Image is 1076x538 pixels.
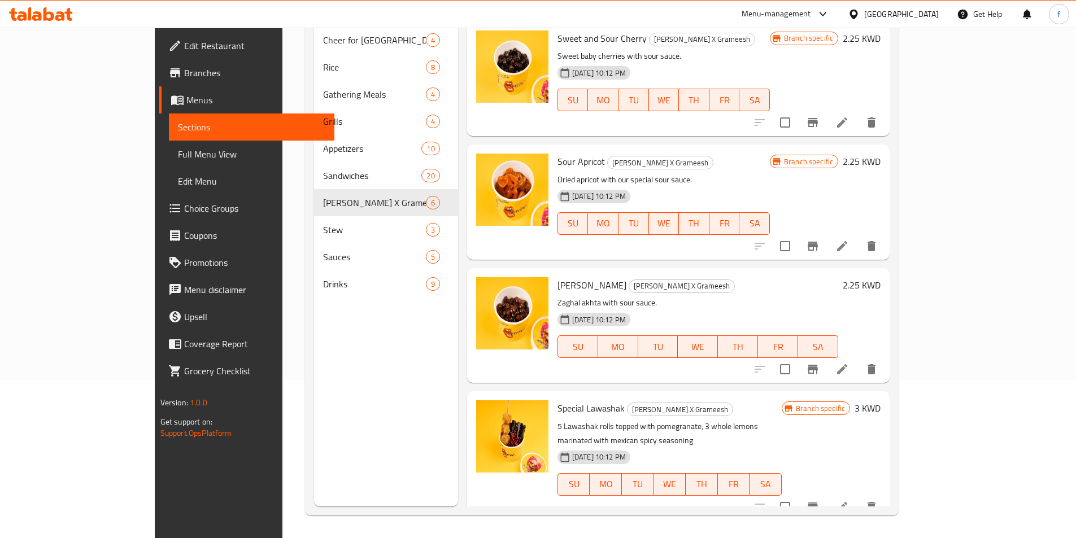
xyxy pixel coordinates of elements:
[159,249,334,276] a: Promotions
[799,233,826,260] button: Branch-specific-item
[160,395,188,410] span: Version:
[618,89,649,111] button: TU
[628,403,733,416] span: [PERSON_NAME] X Grameesh
[714,92,735,108] span: FR
[593,92,614,108] span: MO
[643,339,674,355] span: TU
[557,296,838,310] p: Zaghal akhta with sour sauce.
[314,81,458,108] div: Gathering Meals4
[568,191,630,202] span: [DATE] 10:12 PM
[603,339,634,355] span: MO
[426,88,440,101] div: items
[858,493,885,520] button: delete
[843,154,881,169] h6: 2.25 KWD
[426,62,439,73] span: 8
[159,59,334,86] a: Branches
[799,356,826,383] button: Branch-specific-item
[654,473,686,496] button: WE
[426,250,440,264] div: items
[649,89,679,111] button: WE
[323,33,426,47] span: Cheer for [GEOGRAPHIC_DATA]
[557,419,782,448] p: 5 Lawashak rolls topped with pomegranate, 3 whole lemons marinated with mexican spicy seasoning
[426,225,439,235] span: 3
[557,277,626,294] span: [PERSON_NAME]
[739,89,770,111] button: SA
[626,476,650,492] span: TU
[718,473,750,496] button: FR
[722,476,746,492] span: FR
[864,8,939,20] div: [GEOGRAPHIC_DATA]
[426,115,440,128] div: items
[323,169,422,182] span: Sandwiches
[186,93,325,107] span: Menus
[557,212,589,235] button: SU
[314,27,458,54] div: Cheer for [GEOGRAPHIC_DATA]4
[588,89,618,111] button: MO
[683,92,705,108] span: TH
[557,335,598,358] button: SU
[744,215,765,231] span: SA
[159,330,334,357] a: Coverage Report
[742,7,811,21] div: Menu-management
[422,143,439,154] span: 10
[426,60,440,74] div: items
[718,335,758,358] button: TH
[563,215,584,231] span: SU
[184,229,325,242] span: Coupons
[568,68,630,78] span: [DATE] 10:12 PM
[159,276,334,303] a: Menu disclaimer
[650,33,755,46] span: [PERSON_NAME] X Grameesh
[323,196,426,209] span: [PERSON_NAME] X Grameesh
[678,335,718,358] button: WE
[722,339,753,355] span: TH
[314,243,458,270] div: Sauces5
[159,357,334,384] a: Grocery Checklist
[323,277,426,291] span: Drinks
[649,212,679,235] button: WE
[779,156,838,167] span: Branch specific
[623,215,644,231] span: TU
[563,92,584,108] span: SU
[314,108,458,135] div: Grills4
[563,339,594,355] span: SU
[169,113,334,141] a: Sections
[422,170,439,181] span: 20
[858,233,885,260] button: delete
[607,156,713,169] div: Agha Kareem X Grameesh
[858,109,885,136] button: delete
[763,339,794,355] span: FR
[426,35,439,46] span: 4
[858,356,885,383] button: delete
[714,215,735,231] span: FR
[323,115,426,128] span: Grills
[598,335,638,358] button: MO
[744,92,765,108] span: SA
[649,33,755,46] div: Agha Kareem X Grameesh
[426,277,440,291] div: items
[622,473,654,496] button: TU
[754,476,777,492] span: SA
[426,116,439,127] span: 4
[178,147,325,161] span: Full Menu View
[629,279,734,292] span: [PERSON_NAME] X Grameesh
[682,339,713,355] span: WE
[1057,8,1060,20] span: f
[184,310,325,323] span: Upsell
[855,400,881,416] h6: 3 KWD
[557,49,770,63] p: Sweet baby cherries with sour sauce.
[314,270,458,298] div: Drinks9
[323,60,426,74] span: Rice
[557,89,589,111] button: SU
[314,54,458,81] div: Rice8
[618,212,649,235] button: TU
[323,33,426,47] div: Cheer for Kuwait
[557,173,770,187] p: Dried apricot with our special sour sauce.
[178,120,325,134] span: Sections
[190,395,207,410] span: 1.0.0
[709,212,740,235] button: FR
[476,154,548,226] img: Sour Apricot
[159,303,334,330] a: Upsell
[323,250,426,264] span: Sauces
[798,335,838,358] button: SA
